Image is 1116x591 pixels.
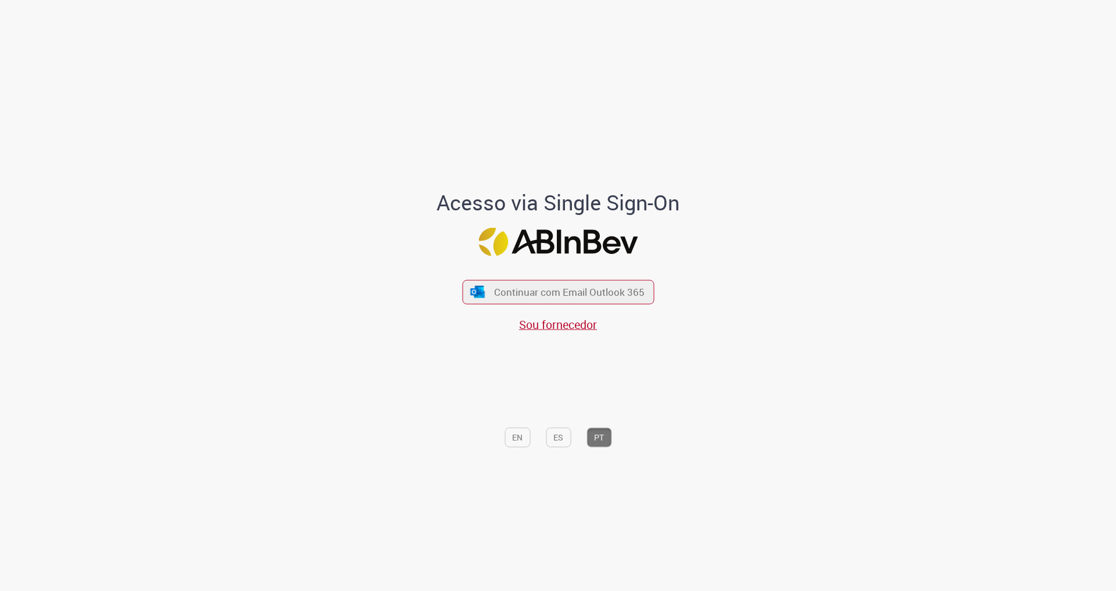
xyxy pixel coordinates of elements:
span: Continuar com Email Outlook 365 [494,285,645,299]
h1: Acesso via Single Sign-On [397,191,720,214]
button: PT [586,428,611,447]
button: ES [546,428,571,447]
a: Sou fornecedor [519,316,597,332]
button: ícone Azure/Microsoft 360 Continuar com Email Outlook 365 [462,280,654,304]
button: EN [505,428,530,447]
img: ícone Azure/Microsoft 360 [470,286,486,298]
img: Logo ABInBev [478,228,638,256]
